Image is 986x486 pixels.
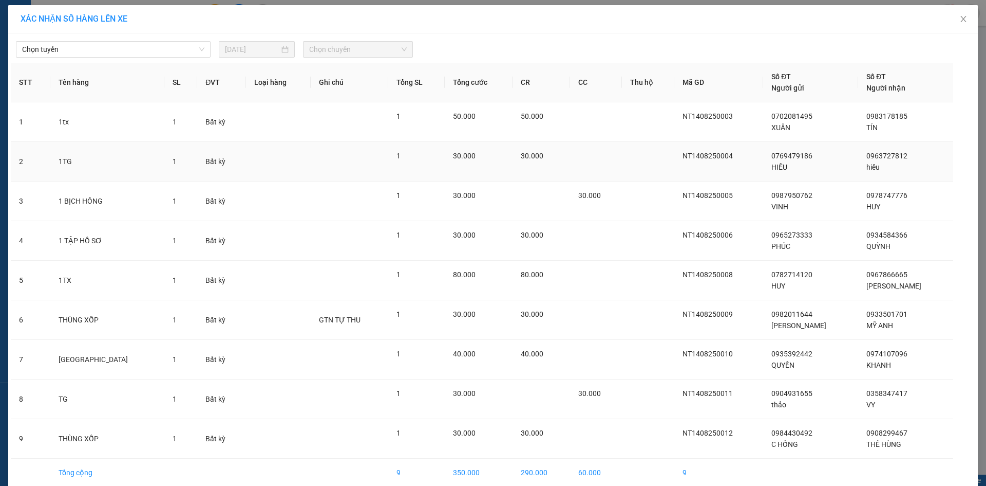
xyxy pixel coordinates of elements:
[396,191,401,200] span: 1
[866,231,907,239] span: 0934584366
[771,361,794,369] span: QUYỀN
[396,112,401,120] span: 1
[682,271,733,279] span: NT1408250008
[50,182,164,221] td: 1 BỊCH HỒNG
[521,429,543,437] span: 30.000
[309,42,407,57] span: Chọn chuyến
[771,73,791,81] span: Số ĐT
[197,102,245,142] td: Bất kỳ
[197,142,245,182] td: Bất kỳ
[11,380,50,419] td: 8
[622,63,674,102] th: Thu hộ
[197,419,245,459] td: Bất kỳ
[246,63,311,102] th: Loại hàng
[771,310,812,318] span: 0982011644
[11,142,50,182] td: 2
[866,321,893,330] span: MỸ ANH
[771,282,785,290] span: HUY
[311,63,388,102] th: Ghi chú
[866,152,907,160] span: 0963727812
[453,350,476,358] span: 40.000
[682,152,733,160] span: NT1408250004
[866,440,901,448] span: THẾ HÙNG
[11,221,50,261] td: 4
[682,429,733,437] span: NT1408250012
[173,118,177,126] span: 1
[396,429,401,437] span: 1
[866,84,905,92] span: Người nhận
[197,63,245,102] th: ĐVT
[866,271,907,279] span: 0967866665
[521,152,543,160] span: 30.000
[866,112,907,120] span: 0983178185
[173,395,177,403] span: 1
[771,321,826,330] span: [PERSON_NAME]
[388,63,445,102] th: Tổng SL
[771,401,786,409] span: thảo
[521,231,543,239] span: 30.000
[197,182,245,221] td: Bất kỳ
[513,63,570,102] th: CR
[453,112,476,120] span: 50.000
[682,389,733,398] span: NT1408250011
[22,42,204,57] span: Chọn tuyến
[453,310,476,318] span: 30.000
[771,84,804,92] span: Người gửi
[197,261,245,300] td: Bất kỳ
[959,15,968,23] span: close
[66,15,99,81] b: BIÊN NHẬN GỬI HÀNG
[771,231,812,239] span: 0965273333
[50,419,164,459] td: THÙNG XỐP
[866,191,907,200] span: 0978747776
[771,123,790,132] span: XUÂN
[50,340,164,380] td: [GEOGRAPHIC_DATA]
[771,242,790,250] span: PHÚC
[396,152,401,160] span: 1
[197,380,245,419] td: Bất kỳ
[453,389,476,398] span: 30.000
[771,429,812,437] span: 0984430492
[521,112,543,120] span: 50.000
[521,271,543,279] span: 80.000
[50,102,164,142] td: 1tx
[11,419,50,459] td: 9
[866,401,875,409] span: VY
[86,39,141,47] b: [DOMAIN_NAME]
[173,355,177,364] span: 1
[453,429,476,437] span: 30.000
[396,271,401,279] span: 1
[111,13,136,38] img: logo.jpg
[453,271,476,279] span: 80.000
[866,429,907,437] span: 0908299467
[50,142,164,182] td: 1TG
[173,237,177,245] span: 1
[771,389,812,398] span: 0904931655
[50,261,164,300] td: 1TX
[11,261,50,300] td: 5
[225,44,279,55] input: 14/08/2025
[771,440,798,448] span: C HỒNG
[197,340,245,380] td: Bất kỳ
[682,191,733,200] span: NT1408250005
[521,310,543,318] span: 30.000
[866,310,907,318] span: 0933501701
[173,197,177,205] span: 1
[396,310,401,318] span: 1
[11,63,50,102] th: STT
[771,163,787,171] span: HIẾU
[13,13,64,64] img: logo.jpg
[949,5,978,34] button: Close
[173,276,177,284] span: 1
[771,152,812,160] span: 0769479186
[13,66,58,115] b: [PERSON_NAME]
[173,157,177,166] span: 1
[50,63,164,102] th: Tên hàng
[445,63,513,102] th: Tổng cước
[866,203,880,211] span: HUY
[682,231,733,239] span: NT1408250006
[771,112,812,120] span: 0702081495
[682,350,733,358] span: NT1408250010
[866,73,886,81] span: Số ĐT
[771,350,812,358] span: 0935392442
[197,300,245,340] td: Bất kỳ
